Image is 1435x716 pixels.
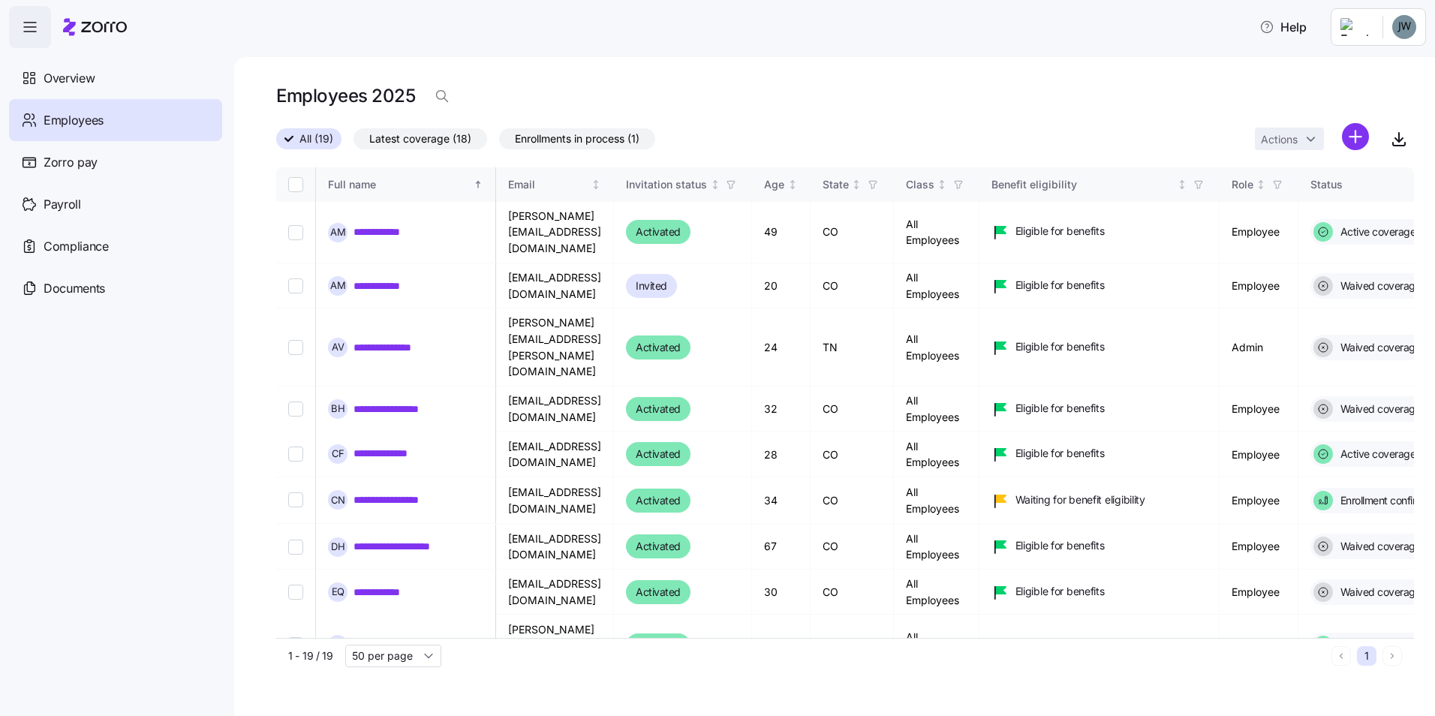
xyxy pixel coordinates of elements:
td: All Employees [894,570,979,615]
td: All Employees [894,308,979,387]
span: Documents [44,279,105,298]
td: [EMAIL_ADDRESS][DOMAIN_NAME] [496,387,614,432]
td: All Employees [894,263,979,308]
div: Not sorted [1177,179,1187,190]
th: RoleNot sorted [1220,167,1298,202]
span: A M [330,281,346,290]
span: Help [1259,18,1307,36]
td: Employee [1220,477,1298,524]
input: Select all records [288,177,303,192]
td: [EMAIL_ADDRESS][DOMAIN_NAME] [496,570,614,615]
a: Employees [9,99,222,141]
input: Select record 5 [288,447,303,462]
td: 20 [752,263,811,308]
span: Payroll [44,195,81,214]
div: State [823,176,849,193]
td: CO [811,387,894,432]
button: Help [1247,12,1319,42]
td: Employee [1220,432,1298,477]
span: Waived coverage [1336,278,1421,293]
td: [PERSON_NAME][EMAIL_ADDRESS][DOMAIN_NAME] [496,202,614,263]
div: Age [764,176,784,193]
span: Eligible for benefits [1015,401,1105,416]
span: Eligible for benefits [1015,637,1105,652]
div: Not sorted [787,179,798,190]
span: D H [331,542,345,552]
span: E Q [331,587,344,597]
div: Benefit eligibility [991,176,1175,193]
span: Activated [636,492,681,510]
span: Activated [636,338,681,356]
span: Zorro pay [44,153,98,172]
h1: Employees 2025 [276,84,415,107]
span: A M [330,227,346,237]
div: Role [1232,176,1253,193]
div: Not sorted [1256,179,1266,190]
td: 49 [752,202,811,263]
span: Actions [1261,134,1298,145]
th: ClassNot sorted [894,167,979,202]
span: Activated [636,537,681,555]
td: All Employees [894,525,979,570]
span: Eligible for benefits [1015,584,1105,599]
td: [PERSON_NAME][EMAIL_ADDRESS][PERSON_NAME][DOMAIN_NAME] [496,308,614,387]
div: Full name [328,176,471,193]
span: Activated [636,400,681,418]
td: 67 [752,525,811,570]
img: ec81f205da390930e66a9218cf0964b0 [1392,15,1416,39]
span: Overview [44,69,95,88]
span: Activated [636,636,681,654]
td: All Employees [894,202,979,263]
input: Select record 6 [288,493,303,508]
span: Enrollments in process (1) [515,129,639,149]
th: EmailNot sorted [496,167,614,202]
span: Waived coverage [1336,402,1421,417]
th: AgeNot sorted [752,167,811,202]
th: Invitation statusNot sorted [614,167,752,202]
td: 30 [752,570,811,615]
span: Active coverage [1336,447,1416,462]
td: Employee [1220,387,1298,432]
span: Invited [636,277,667,295]
td: All Employees [894,477,979,524]
input: Select record 4 [288,402,303,417]
td: 32 [752,387,811,432]
div: Not sorted [710,179,721,190]
input: Select record 3 [288,340,303,355]
a: Compliance [9,225,222,267]
span: Eligible for benefits [1015,278,1105,293]
button: Previous page [1331,646,1351,666]
a: Documents [9,267,222,309]
span: All (19) [299,129,333,149]
a: Overview [9,57,222,99]
td: CO [811,432,894,477]
span: A V [332,342,344,352]
svg: add icon [1342,123,1369,150]
span: C N [330,496,345,506]
td: CO [811,202,894,263]
td: [EMAIL_ADDRESS][DOMAIN_NAME] [496,525,614,570]
td: All Employees [894,615,979,677]
td: [EMAIL_ADDRESS][DOMAIN_NAME] [496,263,614,308]
span: Waiting for benefit eligibility [1015,492,1145,507]
td: Employee [1220,202,1298,263]
span: C F [331,450,344,459]
input: Select record 7 [288,539,303,554]
span: Waived coverage [1336,340,1421,355]
th: StateNot sorted [811,167,894,202]
span: Eligible for benefits [1015,224,1105,239]
span: Compliance [44,237,109,256]
input: Select record 2 [288,278,303,293]
span: Employees [44,111,104,130]
img: Employer logo [1340,18,1370,36]
td: CO [811,477,894,524]
span: Eligible for benefits [1015,446,1105,461]
td: CO [811,615,894,677]
span: Activated [636,445,681,463]
span: Waived coverage [1336,585,1421,600]
td: CO [811,525,894,570]
th: Full nameSorted ascending [316,167,496,202]
span: 1 - 19 / 19 [288,648,333,663]
div: Class [906,176,934,193]
span: Eligible for benefits [1015,538,1105,553]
